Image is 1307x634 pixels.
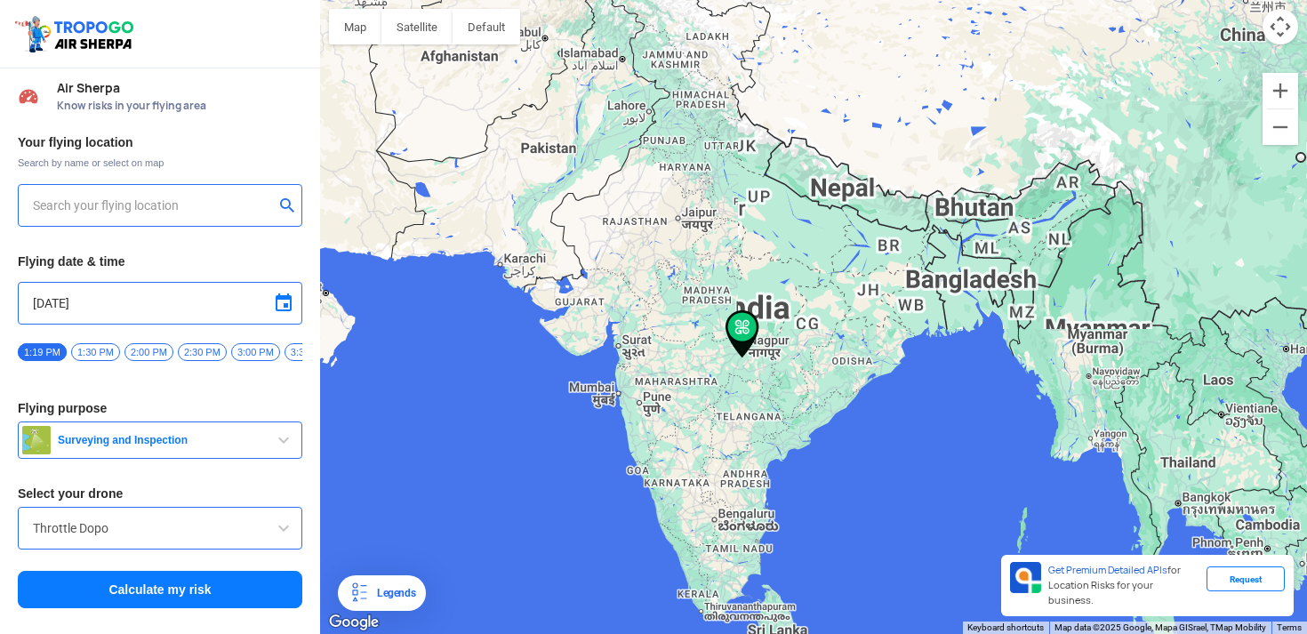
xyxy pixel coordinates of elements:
img: Legends [349,582,370,604]
img: Risk Scores [18,85,39,107]
span: Search by name or select on map [18,156,302,170]
button: Keyboard shortcuts [967,622,1044,634]
button: Zoom out [1263,109,1298,145]
div: Legends [370,582,415,604]
span: Know risks in your flying area [57,99,302,113]
span: 1:19 PM [18,343,67,361]
span: Surveying and Inspection [51,433,273,447]
button: Show satellite imagery [381,9,453,44]
input: Select Date [33,293,287,314]
span: Get Premium Detailed APIs [1048,564,1167,576]
h3: Flying date & time [18,255,302,268]
h3: Flying purpose [18,402,302,414]
span: 3:00 PM [231,343,280,361]
button: Zoom in [1263,73,1298,108]
h3: Your flying location [18,136,302,148]
span: 1:30 PM [71,343,120,361]
button: Map camera controls [1263,9,1298,44]
h3: Select your drone [18,487,302,500]
img: ic_tgdronemaps.svg [13,13,140,54]
img: Premium APIs [1010,562,1041,593]
button: Calculate my risk [18,571,302,608]
button: Show street map [329,9,381,44]
button: Surveying and Inspection [18,421,302,459]
div: for Location Risks for your business. [1041,562,1207,609]
input: Search by name or Brand [33,518,287,539]
a: Terms [1277,622,1302,632]
img: Google [325,611,383,634]
span: 2:30 PM [178,343,227,361]
img: survey.png [22,426,51,454]
a: Open this area in Google Maps (opens a new window) [325,611,383,634]
span: Map data ©2025 Google, Mapa GISrael, TMap Mobility [1054,622,1266,632]
span: 2:00 PM [124,343,173,361]
div: Request [1207,566,1285,591]
span: Air Sherpa [57,81,302,95]
span: 3:30 PM [285,343,333,361]
input: Search your flying location [33,195,274,216]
